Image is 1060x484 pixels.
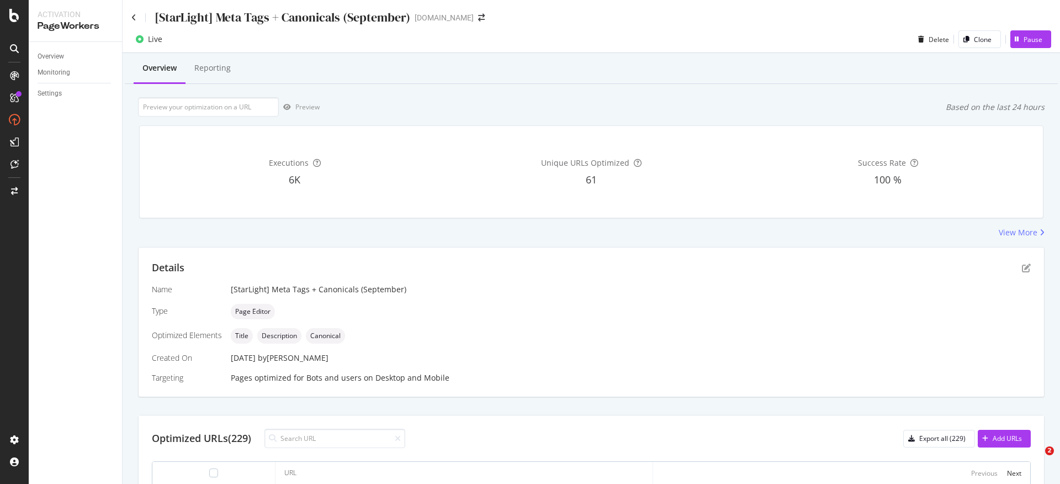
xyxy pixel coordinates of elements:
span: Success Rate [858,157,906,168]
div: Type [152,306,222,317]
div: Optimized URLs (229) [152,432,251,446]
div: Targeting [152,372,222,383]
div: neutral label [306,328,345,344]
a: Click to go back [131,14,136,22]
div: Export all (229) [919,434,966,443]
div: neutral label [231,328,253,344]
div: Bots and users [306,372,362,383]
div: Previous [971,469,998,478]
div: Overview [142,62,177,73]
div: Desktop and Mobile [375,372,449,383]
button: Delete [914,30,949,48]
div: Settings [38,88,62,99]
div: View More [999,227,1037,238]
div: Preview [295,102,320,112]
button: Next [1007,466,1021,480]
button: Export all (229) [903,430,975,448]
button: Previous [971,466,998,480]
div: Clone [974,35,992,44]
div: Activation [38,9,113,20]
div: pen-to-square [1022,264,1031,272]
div: Created On [152,353,222,364]
div: Overview [38,51,64,62]
div: Name [152,284,222,295]
span: Page Editor [235,308,271,315]
a: Overview [38,51,114,62]
div: Reporting [194,62,231,73]
div: Delete [929,35,949,44]
div: [StarLight] Meta Tags + Canonicals (September) [231,284,1031,295]
span: Executions [269,157,309,168]
div: [StarLight] Meta Tags + Canonicals (September) [155,9,410,26]
button: Preview [279,98,320,116]
div: URL [284,468,296,478]
input: Search URL [264,429,405,448]
button: Clone [958,30,1001,48]
input: Preview your optimization on a URL [138,97,279,117]
div: [DOMAIN_NAME] [415,12,474,23]
div: PageWorkers [38,20,113,33]
button: Add URLs [978,430,1031,448]
span: Canonical [310,333,341,339]
div: Monitoring [38,67,70,78]
div: Details [152,261,184,275]
div: by [PERSON_NAME] [258,353,328,364]
div: neutral label [231,304,275,319]
button: Pause [1010,30,1051,48]
div: Optimized Elements [152,330,222,341]
div: [DATE] [231,353,1031,364]
span: Title [235,333,248,339]
a: Settings [38,88,114,99]
div: Next [1007,469,1021,478]
div: arrow-right-arrow-left [478,14,485,22]
span: 100 % [874,173,902,186]
div: Pause [1024,35,1042,44]
span: 6K [289,173,300,186]
span: 61 [586,173,597,186]
span: Description [262,333,297,339]
a: View More [999,227,1045,238]
span: 2 [1045,446,1054,455]
div: Live [148,34,162,45]
div: Pages optimized for on [231,372,1031,383]
div: Based on the last 24 hours [946,102,1045,113]
div: Add URLs [993,434,1022,443]
iframe: Intercom live chat [1022,446,1049,473]
div: neutral label [257,328,301,344]
span: Unique URLs Optimized [541,157,629,168]
a: Monitoring [38,67,114,78]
